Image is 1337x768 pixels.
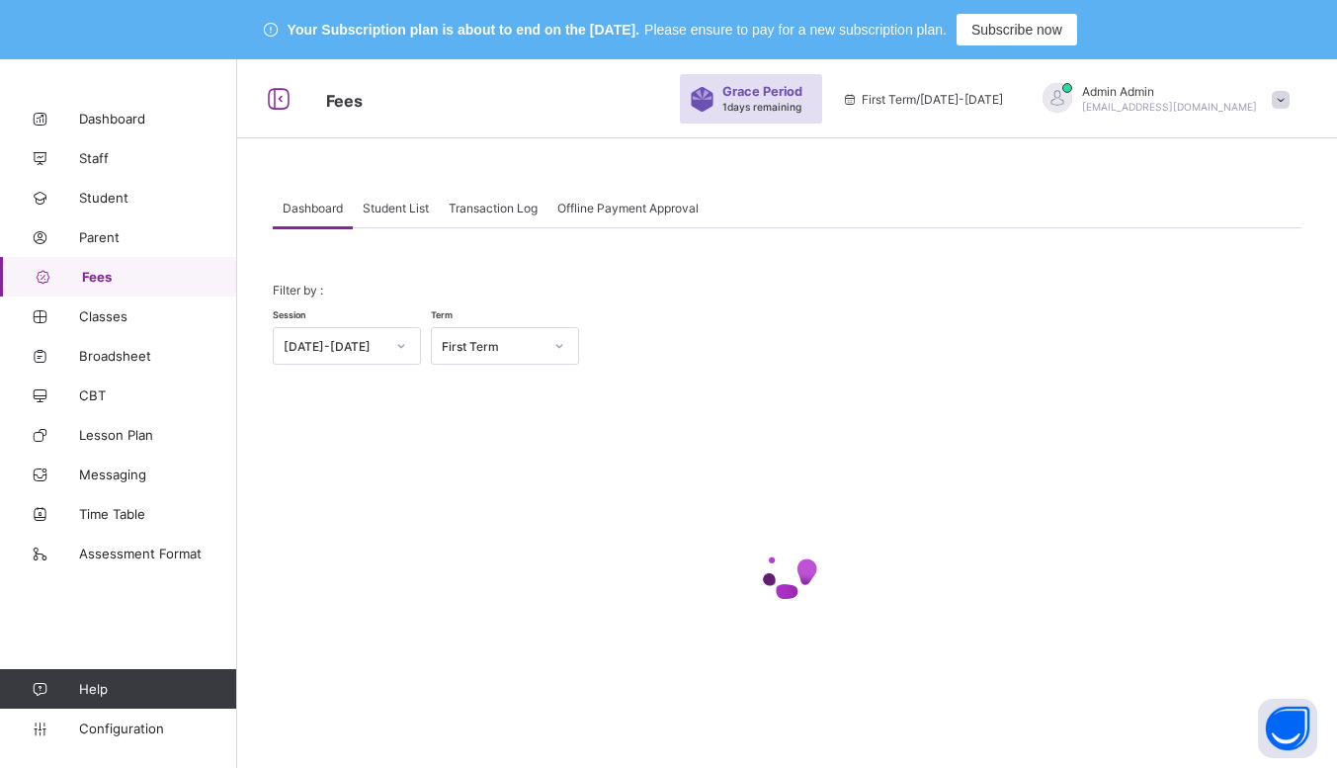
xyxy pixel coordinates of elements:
[79,348,237,364] span: Broadsheet
[363,201,429,215] span: Student List
[273,309,305,320] span: Session
[557,201,699,215] span: Offline Payment Approval
[79,387,237,403] span: CBT
[273,283,323,298] span: Filter by :
[449,201,538,215] span: Transaction Log
[79,721,236,736] span: Configuration
[288,22,639,38] span: Your Subscription plan is about to end on the [DATE].
[79,229,237,245] span: Parent
[79,190,237,206] span: Student
[283,201,343,215] span: Dashboard
[79,681,236,697] span: Help
[79,427,237,443] span: Lesson Plan
[1082,101,1257,113] span: [EMAIL_ADDRESS][DOMAIN_NAME]
[79,150,237,166] span: Staff
[79,546,237,561] span: Assessment Format
[431,309,453,320] span: Term
[722,101,801,113] span: 1 days remaining
[1082,84,1257,99] span: Admin Admin
[722,84,802,99] span: Grace Period
[326,91,363,111] span: Fees
[842,92,1003,107] span: session/term information
[1258,699,1317,758] button: Open asap
[79,308,237,324] span: Classes
[79,467,237,482] span: Messaging
[82,269,237,285] span: Fees
[79,506,237,522] span: Time Table
[690,87,714,112] img: sticker-purple.71386a28dfed39d6af7621340158ba97.svg
[442,339,543,354] div: First Term
[644,22,947,38] span: Please ensure to pay for a new subscription plan.
[1023,83,1299,116] div: AdminAdmin
[79,111,237,127] span: Dashboard
[971,22,1062,38] span: Subscribe now
[284,339,384,354] div: [DATE]-[DATE]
